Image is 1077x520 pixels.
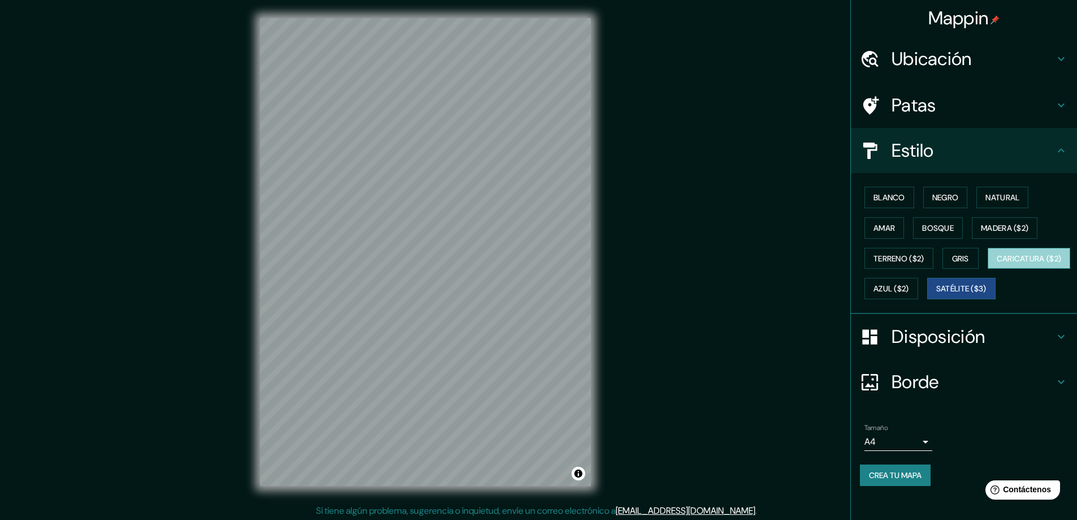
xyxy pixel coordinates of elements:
font: Mappin [928,6,989,30]
div: Estilo [851,128,1077,173]
div: Patas [851,83,1077,128]
font: Natural [985,192,1019,203]
button: Negro [923,187,968,208]
button: Natural [976,187,1028,208]
font: Satélite ($3) [936,284,987,294]
button: Terreno ($2) [864,248,933,269]
div: Ubicación [851,36,1077,81]
font: . [757,504,759,517]
button: Blanco [864,187,914,208]
button: Bosque [913,217,963,239]
font: Gris [952,253,969,264]
font: Terreno ($2) [873,253,924,264]
font: Si tiene algún problema, sugerencia o inquietud, envíe un correo electrónico a [316,505,616,517]
font: Madera ($2) [981,223,1028,233]
font: A4 [864,436,876,448]
button: Satélite ($3) [927,278,996,299]
a: [EMAIL_ADDRESS][DOMAIN_NAME] [616,505,755,517]
font: Azul ($2) [873,284,909,294]
button: Azul ($2) [864,278,918,299]
font: Crea tu mapa [869,470,922,480]
font: Caricatura ($2) [997,253,1062,264]
font: Borde [892,370,939,394]
font: Blanco [873,192,905,203]
div: Borde [851,359,1077,405]
button: Amar [864,217,904,239]
font: . [755,505,757,517]
div: Disposición [851,314,1077,359]
font: Amar [873,223,895,233]
div: A4 [864,433,932,451]
font: Tamaño [864,423,888,432]
font: Bosque [922,223,954,233]
button: Gris [942,248,979,269]
font: Estilo [892,139,934,162]
button: Caricatura ($2) [988,248,1071,269]
font: Patas [892,93,936,117]
button: Madera ($2) [972,217,1037,239]
img: pin-icon.png [991,15,1000,24]
font: . [759,504,761,517]
iframe: Lanzador de widgets de ayuda [976,476,1065,508]
font: Disposición [892,325,985,349]
button: Activar o desactivar atribución [572,467,585,480]
button: Crea tu mapa [860,465,931,486]
canvas: Mapa [260,18,591,486]
font: Negro [932,192,959,203]
font: Ubicación [892,47,972,71]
